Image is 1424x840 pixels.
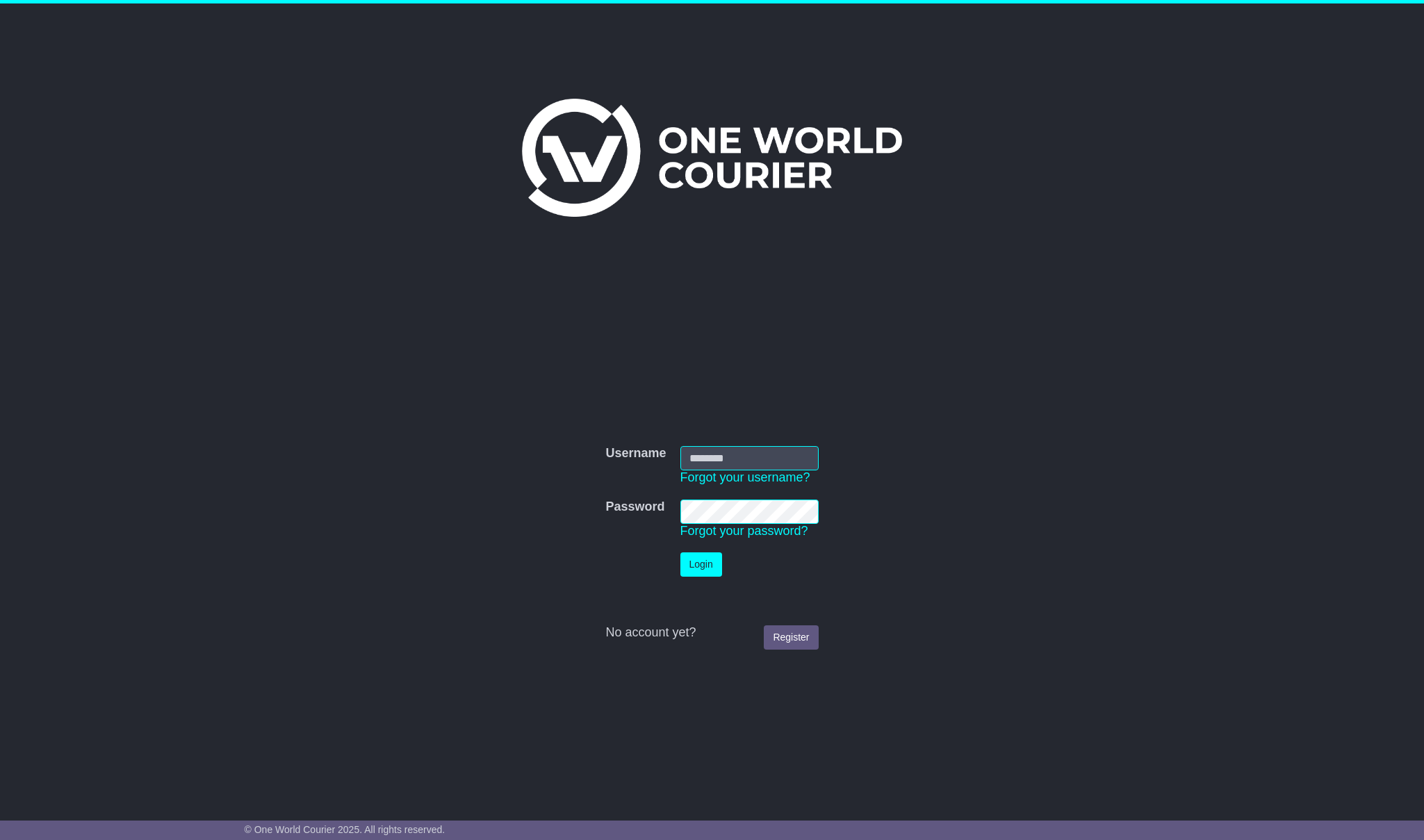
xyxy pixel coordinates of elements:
[522,99,901,217] img: One World
[605,446,666,461] label: Username
[680,470,810,484] a: Forgot your username?
[680,524,808,538] a: Forgot your password?
[764,625,818,650] a: Register
[245,824,445,835] span: © One World Courier 2025. All rights reserved.
[680,552,722,577] button: Login
[605,625,818,641] div: No account yet?
[605,500,664,515] label: Password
